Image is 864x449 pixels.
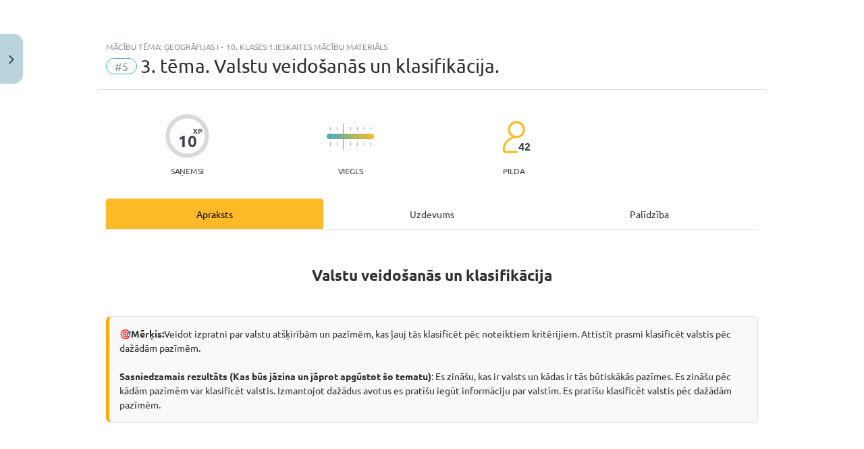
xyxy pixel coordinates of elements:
img: icon-short-line-57e1e144782c952c97e751825c79c345078a6d821885a25fce030b3d8c18986b.svg [350,127,351,130]
div: Apraksts [106,199,323,229]
span: #5 [106,58,137,74]
p: Saņemsi [165,166,209,176]
img: icon-short-line-57e1e144782c952c97e751825c79c345078a6d821885a25fce030b3d8c18986b.svg [356,142,358,146]
p: pilda [503,166,524,176]
div: Palīdzība [541,199,758,229]
img: icon-short-line-57e1e144782c952c97e751825c79c345078a6d821885a25fce030b3d8c18986b.svg [363,142,364,146]
img: icon-short-line-57e1e144782c952c97e751825c79c345078a6d821885a25fce030b3d8c18986b.svg [370,142,371,146]
img: icon-short-line-57e1e144782c952c97e751825c79c345078a6d821885a25fce030b3d8c18986b.svg [329,142,331,146]
span: 3. tēma. Valstu veidošanās un klasifikācija. [140,55,500,77]
img: icon-short-line-57e1e144782c952c97e751825c79c345078a6d821885a25fce030b3d8c18986b.svg [329,127,331,130]
img: icon-short-line-57e1e144782c952c97e751825c79c345078a6d821885a25fce030b3d8c18986b.svg [363,127,364,130]
p: Viegls [338,166,363,176]
img: icon-short-line-57e1e144782c952c97e751825c79c345078a6d821885a25fce030b3d8c18986b.svg [336,142,337,146]
strong: Valstu veidošanās un klasifikācija [312,265,552,285]
img: students-c634bb4e5e11cddfef0936a35e636f08e4e9abd3cc4e673bd6f9a4125e45ecb1.svg [502,120,525,154]
div: Mācību tēma: Ģeogrāfijas i - 10. klases 1.ieskaites mācību materiāls [106,42,758,51]
img: icon-long-line-d9ea69661e0d244f92f715978eff75569469978d946b2353a9bb055b3ed8787d.svg [343,124,344,150]
span: XP [193,127,202,134]
strong: Mērķis: [131,327,164,340]
img: icon-short-line-57e1e144782c952c97e751825c79c345078a6d821885a25fce030b3d8c18986b.svg [336,127,337,130]
div: 10 [178,132,197,151]
div: Uzdevums [323,199,541,229]
span: 42 [518,140,531,153]
img: icon-short-line-57e1e144782c952c97e751825c79c345078a6d821885a25fce030b3d8c18986b.svg [356,127,358,130]
img: icon-close-lesson-0947bae3869378f0d4975bcd49f059093ad1ed9edebbc8119c70593378902aed.svg [9,55,14,64]
strong: Sasniedzamais rezultāts (Kas būs jāzina un jāprot apgūstot šo tematu) [119,370,431,382]
img: icon-short-line-57e1e144782c952c97e751825c79c345078a6d821885a25fce030b3d8c18986b.svg [350,142,351,146]
img: icon-short-line-57e1e144782c952c97e751825c79c345078a6d821885a25fce030b3d8c18986b.svg [370,127,371,130]
div: 🎯 Veidot izpratni par valstu atšķirībām un pazīmēm, kas ļauj tās klasificēt pēc noteiktiem kritēr... [106,316,758,423]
